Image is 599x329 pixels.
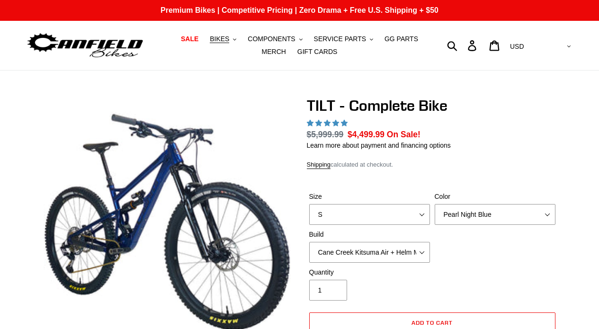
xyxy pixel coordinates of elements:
[307,142,451,149] a: Learn more about payment and financing options
[384,35,418,43] span: GG PARTS
[26,31,144,61] img: Canfield Bikes
[411,319,453,326] span: Add to cart
[293,45,342,58] a: GIFT CARDS
[181,35,198,43] span: SALE
[380,33,423,45] a: GG PARTS
[257,45,291,58] a: MERCH
[307,161,331,169] a: Shipping
[297,48,338,56] span: GIFT CARDS
[262,48,286,56] span: MERCH
[205,33,241,45] button: BIKES
[210,35,229,43] span: BIKES
[307,130,344,139] s: $5,999.99
[243,33,307,45] button: COMPONENTS
[176,33,203,45] a: SALE
[348,130,384,139] span: $4,499.99
[309,267,430,277] label: Quantity
[309,230,430,240] label: Build
[314,35,366,43] span: SERVICE PARTS
[248,35,295,43] span: COMPONENTS
[435,192,555,202] label: Color
[309,192,430,202] label: Size
[307,119,349,127] span: 5.00 stars
[387,128,420,141] span: On Sale!
[309,33,378,45] button: SERVICE PARTS
[307,160,558,169] div: calculated at checkout.
[307,97,558,115] h1: TILT - Complete Bike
